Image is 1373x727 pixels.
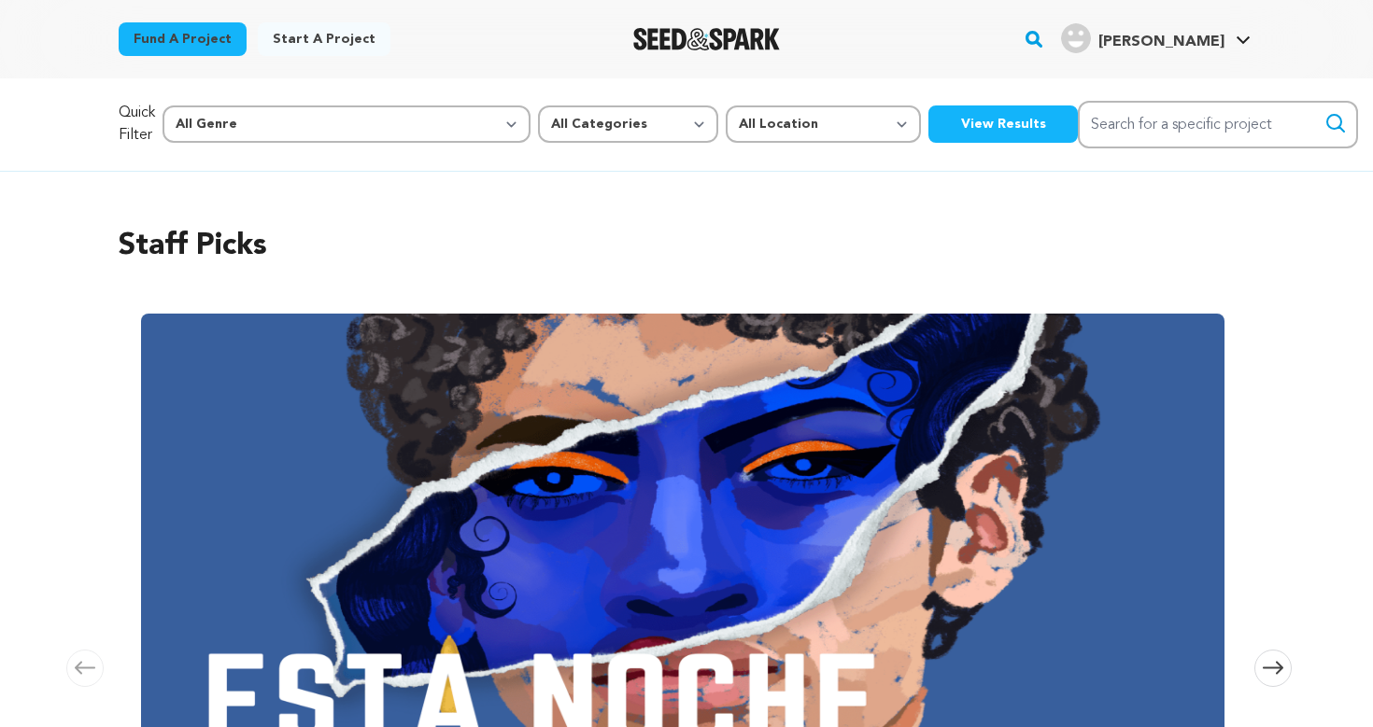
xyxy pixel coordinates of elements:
[119,102,155,147] p: Quick Filter
[1057,20,1254,59] span: Smith A.'s Profile
[633,28,780,50] a: Seed&Spark Homepage
[119,22,247,56] a: Fund a project
[633,28,780,50] img: Seed&Spark Logo Dark Mode
[258,22,390,56] a: Start a project
[119,224,1254,269] h2: Staff Picks
[1078,101,1358,148] input: Search for a specific project
[1057,20,1254,53] a: Smith A.'s Profile
[1098,35,1224,49] span: [PERSON_NAME]
[1061,23,1091,53] img: user.png
[1061,23,1224,53] div: Smith A.'s Profile
[928,105,1078,143] button: View Results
